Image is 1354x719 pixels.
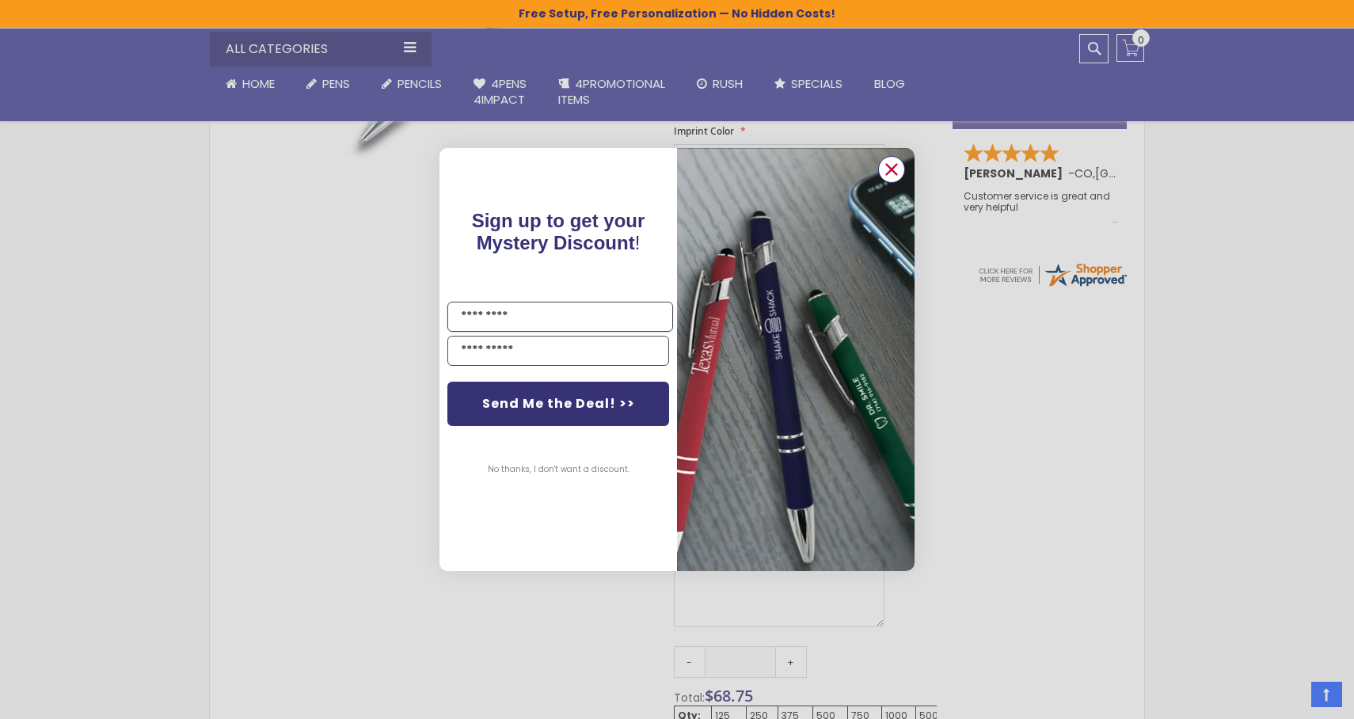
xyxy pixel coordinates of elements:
[677,148,915,570] img: pop-up-image
[480,450,637,489] button: No thanks, I don't want a discount.
[472,210,645,253] span: Sign up to get your Mystery Discount
[472,210,645,253] span: !
[447,382,669,426] button: Send Me the Deal! >>
[878,156,905,183] button: Close dialog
